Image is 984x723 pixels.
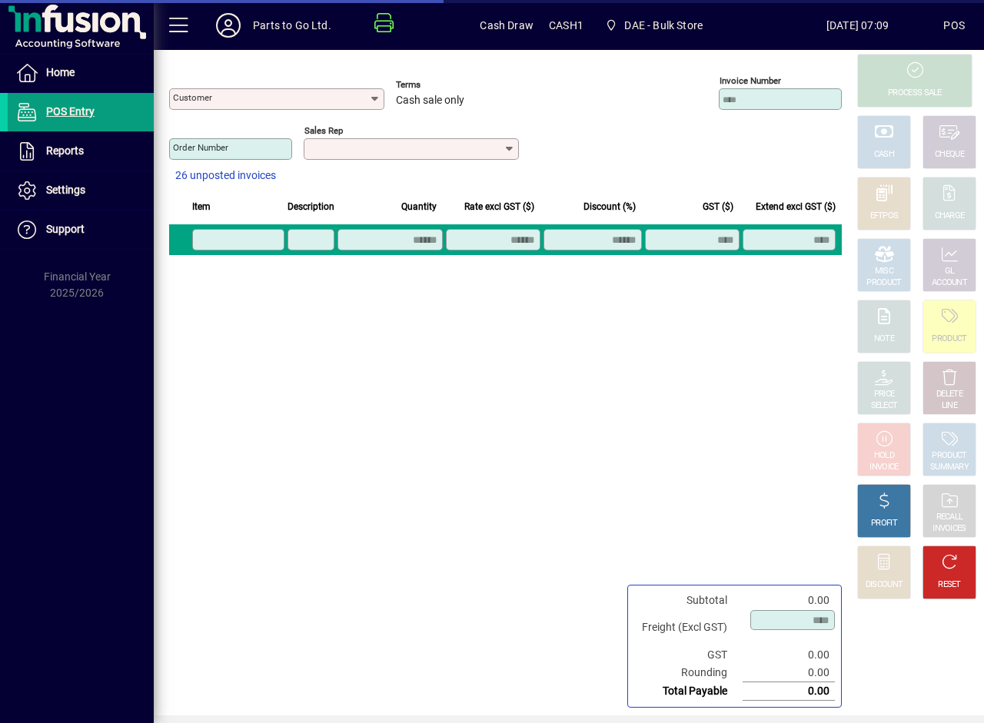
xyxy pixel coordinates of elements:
div: PRODUCT [866,277,901,289]
div: CASH [874,149,894,161]
span: Cash Draw [480,13,534,38]
mat-label: Order number [173,142,228,153]
div: PROCESS SALE [888,88,942,99]
td: Freight (Excl GST) [634,609,743,646]
span: Discount (%) [583,198,636,215]
div: DISCOUNT [866,579,903,591]
span: [DATE] 07:09 [772,13,944,38]
span: Quantity [401,198,437,215]
span: CASH1 [549,13,583,38]
div: RESET [938,579,961,591]
div: MISC [875,266,893,277]
button: 26 unposted invoices [169,162,282,190]
span: DAE - Bulk Store [599,12,709,39]
td: Subtotal [634,592,743,609]
span: Item [192,198,211,215]
div: PRICE [874,389,895,400]
a: Support [8,211,154,249]
span: 26 unposted invoices [175,167,276,184]
div: POS [943,13,965,38]
span: Reports [46,144,84,157]
td: 0.00 [743,682,835,701]
div: SELECT [871,400,898,412]
td: 0.00 [743,646,835,664]
span: Rate excl GST ($) [464,198,534,215]
div: CHEQUE [935,149,964,161]
div: PRODUCT [932,450,966,462]
span: Cash sale only [396,95,464,107]
td: 0.00 [743,592,835,609]
div: SUMMARY [930,462,969,473]
td: Rounding [634,664,743,682]
div: GL [945,266,955,277]
td: 0.00 [743,664,835,682]
span: Extend excl GST ($) [756,198,836,215]
span: Description [288,198,334,215]
mat-label: Invoice number [720,75,781,86]
div: EFTPOS [870,211,899,222]
div: PRODUCT [932,333,966,345]
div: RECALL [936,512,963,523]
span: POS Entry [46,105,95,118]
div: LINE [942,400,957,412]
button: Profile [204,12,253,39]
div: ACCOUNT [932,277,967,289]
span: Support [46,223,85,235]
span: Terms [396,80,488,90]
div: DELETE [936,389,962,400]
a: Home [8,54,154,92]
a: Settings [8,171,154,210]
span: Home [46,66,75,78]
div: HOLD [874,450,894,462]
span: Settings [46,184,85,196]
div: INVOICE [869,462,898,473]
span: DAE - Bulk Store [624,13,703,38]
td: GST [634,646,743,664]
a: Reports [8,132,154,171]
span: GST ($) [703,198,733,215]
div: NOTE [874,333,894,345]
mat-label: Sales rep [304,125,343,136]
div: PROFIT [871,518,897,529]
div: INVOICES [932,523,966,535]
div: Parts to Go Ltd. [253,13,331,38]
td: Total Payable [634,682,743,701]
mat-label: Customer [173,92,212,103]
div: CHARGE [935,211,965,222]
